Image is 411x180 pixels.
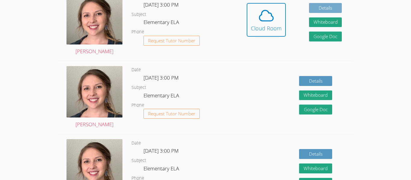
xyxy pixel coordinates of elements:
button: Request Tutor Number [144,36,200,46]
dt: Subject [131,11,146,18]
div: Cloud Room [251,24,282,32]
span: Request Tutor Number [148,111,195,116]
a: Google Doc [309,32,342,41]
button: Whiteboard [309,17,342,27]
span: [DATE] 3:00 PM [144,1,179,8]
dt: Subject [131,84,146,91]
dd: Elementary ELA [144,91,180,102]
button: Whiteboard [299,163,332,173]
a: [PERSON_NAME] [66,66,122,129]
button: Whiteboard [299,90,332,100]
dt: Phone [131,102,144,109]
dd: Elementary ELA [144,164,180,175]
dt: Phone [131,28,144,36]
a: Google Doc [299,105,332,114]
dt: Date [131,139,141,147]
a: Details [309,3,342,13]
dd: Elementary ELA [144,18,180,28]
span: Request Tutor Number [148,38,195,43]
dt: Subject [131,157,146,164]
dt: Date [131,66,141,74]
img: avatar.png [66,66,122,117]
button: Cloud Room [247,3,286,37]
span: [DATE] 3:00 PM [144,147,179,154]
a: Details [299,149,332,159]
span: [DATE] 3:00 PM [144,74,179,81]
a: Details [299,76,332,86]
button: Request Tutor Number [144,109,200,119]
